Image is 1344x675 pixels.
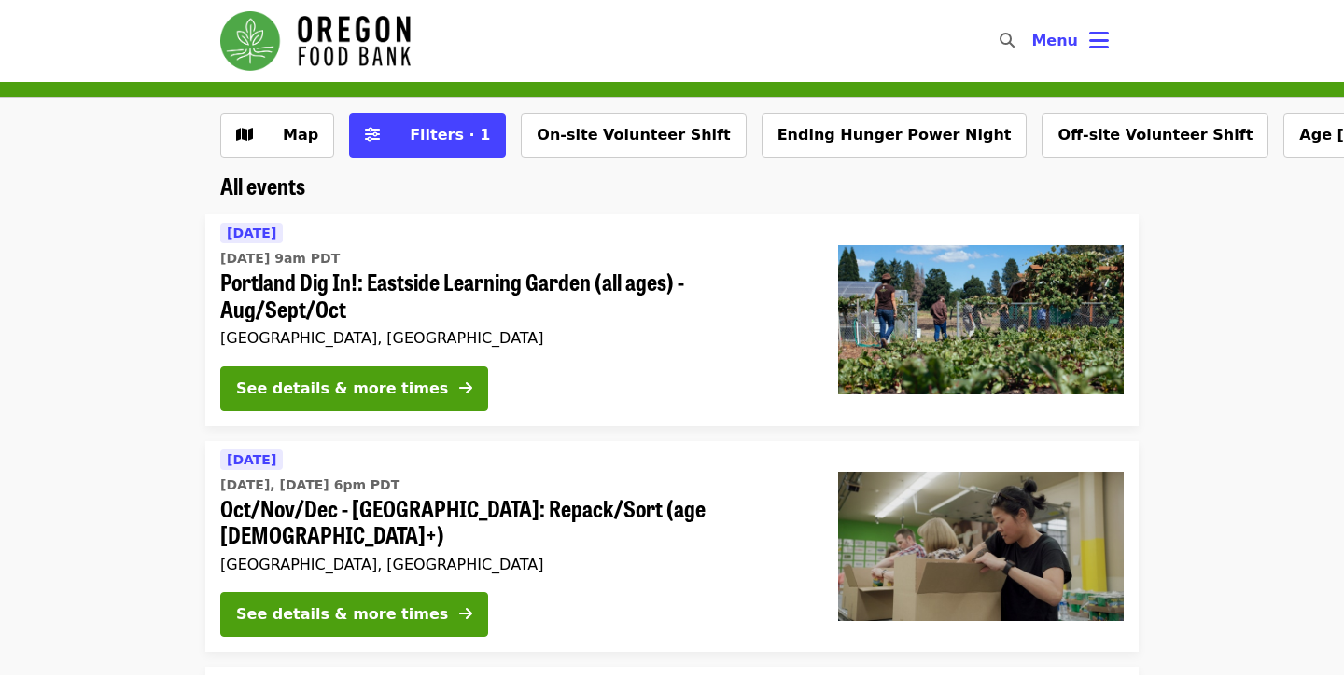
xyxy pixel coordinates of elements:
[1042,113,1268,158] button: Off-site Volunteer Shift
[838,245,1124,394] img: Portland Dig In!: Eastside Learning Garden (all ages) - Aug/Sept/Oct organized by Oregon Food Bank
[1016,19,1124,63] button: Toggle account menu
[1031,32,1078,49] span: Menu
[205,441,1139,653] a: See details for "Oct/Nov/Dec - Portland: Repack/Sort (age 8+)"
[365,126,380,144] i: sliders-h icon
[459,605,472,623] i: arrow-right icon
[220,475,399,495] time: [DATE], [DATE] 6pm PDT
[220,329,808,347] div: [GEOGRAPHIC_DATA], [GEOGRAPHIC_DATA]
[220,366,488,411] button: See details & more times
[220,592,488,637] button: See details & more times
[1089,27,1109,54] i: bars icon
[838,472,1124,621] img: Oct/Nov/Dec - Portland: Repack/Sort (age 8+) organized by Oregon Food Bank
[410,126,490,144] span: Filters · 1
[349,113,506,158] button: Filters (1 selected)
[220,249,340,269] time: [DATE] 9am PDT
[236,603,448,626] div: See details & more times
[227,226,276,241] span: [DATE]
[220,269,808,323] span: Portland Dig In!: Eastside Learning Garden (all ages) - Aug/Sept/Oct
[1000,32,1015,49] i: search icon
[220,11,411,71] img: Oregon Food Bank - Home
[521,113,746,158] button: On-site Volunteer Shift
[236,378,448,400] div: See details & more times
[220,495,808,549] span: Oct/Nov/Dec - [GEOGRAPHIC_DATA]: Repack/Sort (age [DEMOGRAPHIC_DATA]+)
[220,556,808,573] div: [GEOGRAPHIC_DATA], [GEOGRAPHIC_DATA]
[236,126,253,144] i: map icon
[762,113,1028,158] button: Ending Hunger Power Night
[220,113,334,158] button: Show map view
[283,126,318,144] span: Map
[220,169,305,201] span: All events
[205,214,1139,426] a: See details for "Portland Dig In!: Eastside Learning Garden (all ages) - Aug/Sept/Oct"
[1026,19,1041,63] input: Search
[227,452,276,467] span: [DATE]
[459,379,472,397] i: arrow-right icon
